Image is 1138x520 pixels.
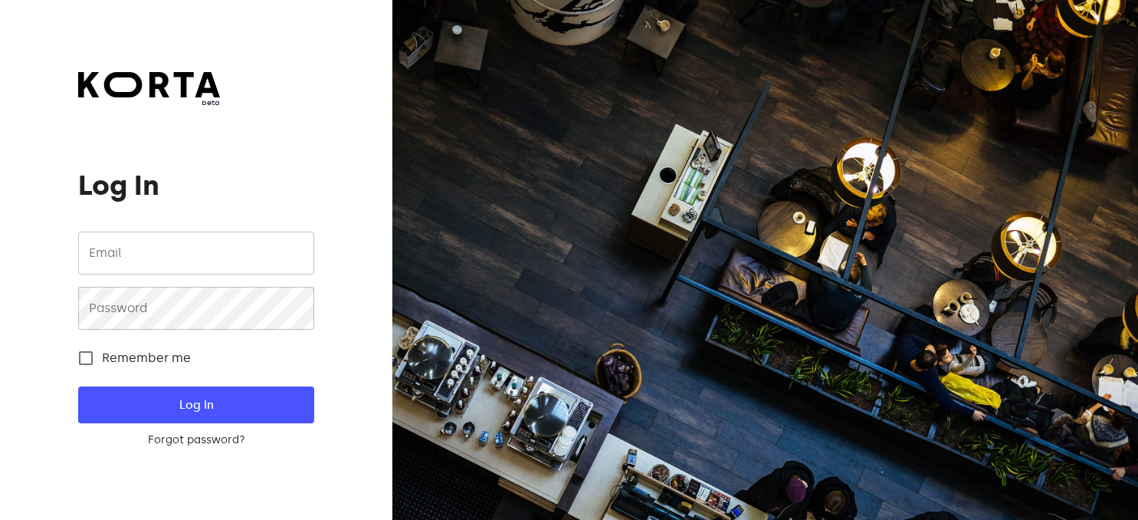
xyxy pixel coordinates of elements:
[78,433,313,448] a: Forgot password?
[78,387,313,423] button: Log In
[78,72,220,97] img: Korta
[78,170,313,201] h1: Log In
[103,395,289,415] span: Log In
[78,97,220,108] span: beta
[102,349,191,367] span: Remember me
[78,72,220,108] a: beta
